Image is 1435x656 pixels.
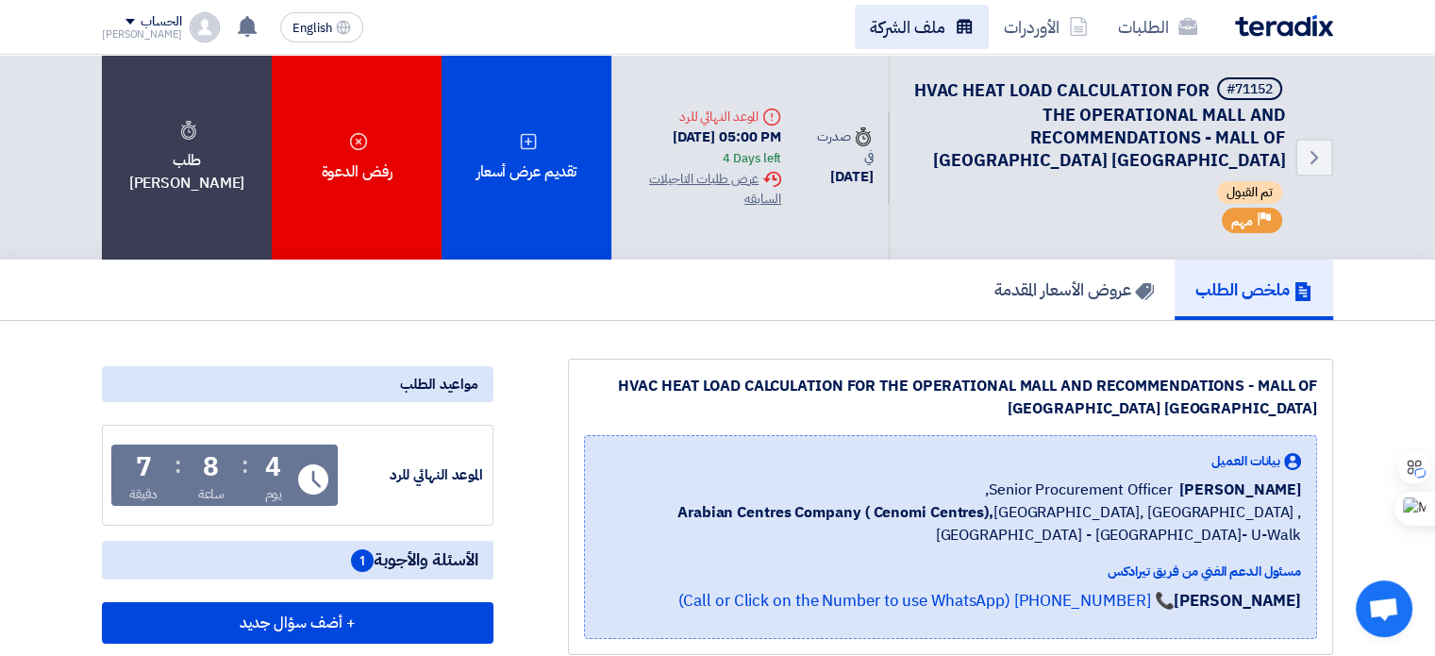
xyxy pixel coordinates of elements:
div: 7 [136,454,152,480]
div: مسئول الدعم الفني من فريق تيرادكس [600,562,1301,581]
span: 1 [351,549,374,572]
div: الحساب [141,14,181,30]
div: مواعيد الطلب [102,366,493,402]
div: الموعد النهائي للرد [342,464,483,486]
span: English [292,22,332,35]
span: [PERSON_NAME] [1179,479,1301,501]
img: profile_test.png [190,12,220,42]
div: عرض طلبات التاجيلات السابقه [626,169,781,209]
div: يوم [264,484,282,504]
div: [PERSON_NAME] [102,29,182,40]
a: الطلبات [1103,5,1212,49]
span: مهم [1231,212,1253,230]
div: #71152 [1226,83,1273,96]
a: 📞 [PHONE_NUMBER] (Call or Click on the Number to use WhatsApp) [677,589,1174,613]
div: 4 [265,454,281,480]
h5: ملخص الطلب [1195,278,1312,300]
div: HVAC HEAT LOAD CALCULATION FOR THE OPERATIONAL MALL AND RECOMMENDATIONS - MALL OF [GEOGRAPHIC_DAT... [584,375,1317,420]
a: عروض الأسعار المقدمة [974,260,1175,320]
div: 4 Days left [723,149,781,168]
img: Teradix logo [1235,15,1333,37]
span: بيانات العميل [1211,451,1280,471]
span: HVAC HEAT LOAD CALCULATION FOR THE OPERATIONAL MALL AND RECOMMENDATIONS - MALL OF [GEOGRAPHIC_DAT... [914,77,1286,173]
div: Open chat [1356,580,1412,637]
strong: [PERSON_NAME] [1174,589,1301,613]
div: [DATE] [811,166,873,188]
span: [GEOGRAPHIC_DATA], [GEOGRAPHIC_DATA] ,[GEOGRAPHIC_DATA] - [GEOGRAPHIC_DATA]- U-Walk [600,501,1301,547]
div: : [242,448,248,482]
div: طلب [PERSON_NAME] [102,55,272,260]
span: الأسئلة والأجوبة [351,548,478,572]
a: ملف الشركة [855,5,989,49]
h5: عروض الأسعار المقدمة [994,278,1154,300]
a: ملخص الطلب [1175,260,1333,320]
h5: HVAC HEAT LOAD CALCULATION FOR THE OPERATIONAL MALL AND RECOMMENDATIONS - MALL OF ARABIA JEDDAH [912,77,1286,172]
button: + أضف سؤال جديد [102,602,493,644]
div: دقيقة [129,484,159,504]
div: صدرت في [811,126,873,166]
div: ساعة [198,484,225,504]
span: تم القبول [1217,181,1282,204]
span: Senior Procurement Officer, [985,479,1172,501]
div: تقديم عرض أسعار [442,55,611,260]
button: English [280,12,363,42]
div: رفض الدعوة [272,55,442,260]
div: الموعد النهائي للرد [626,107,781,126]
b: Arabian Centres Company ( Cenomi Centres), [677,501,993,524]
div: 8 [203,454,219,480]
div: [DATE] 05:00 PM [626,126,781,169]
a: الأوردرات [989,5,1103,49]
div: : [175,448,181,482]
